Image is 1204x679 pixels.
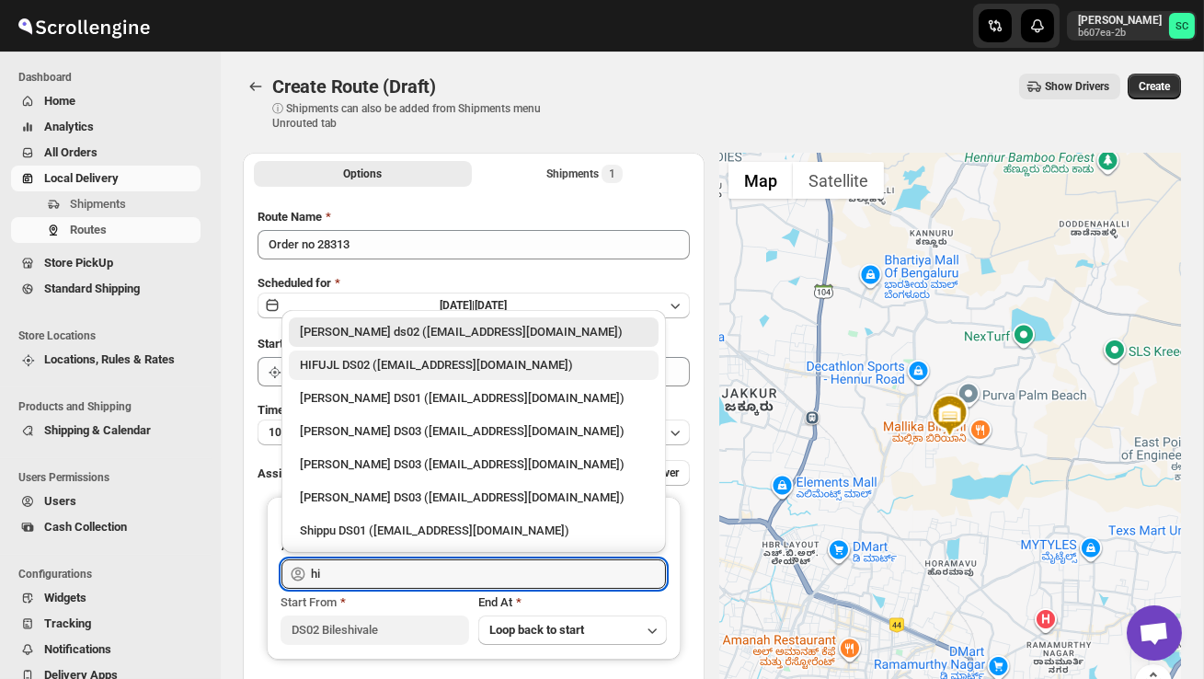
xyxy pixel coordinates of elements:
button: [DATE]|[DATE] [258,293,690,318]
span: All Orders [44,145,97,159]
button: All Orders [11,140,201,166]
span: 1 [609,167,615,181]
div: [PERSON_NAME] DS01 ([EMAIL_ADDRESS][DOMAIN_NAME]) [300,389,648,408]
div: [PERSON_NAME] DS03 ([EMAIL_ADDRESS][DOMAIN_NAME]) [300,489,648,507]
span: Create Route (Draft) [272,75,436,98]
button: Home [11,88,201,114]
button: Create [1128,74,1181,99]
span: Route Name [258,210,322,224]
span: Assign to [258,466,307,480]
p: b607ea-2b [1078,28,1162,39]
span: Store Locations [18,328,208,343]
div: End At [478,593,667,612]
div: Shippu DS01 ([EMAIL_ADDRESS][DOMAIN_NAME]) [300,522,648,540]
span: Sanjay chetri [1169,13,1195,39]
span: Start From [281,595,337,609]
button: Locations, Rules & Rates [11,347,201,373]
span: 10 minutes [269,425,324,440]
span: Loop back to start [489,623,584,637]
button: 10 minutes [258,420,690,445]
span: Users Permissions [18,470,208,485]
span: Create [1139,79,1170,94]
button: Show satellite imagery [793,162,884,199]
span: Notifications [44,642,111,656]
button: Show Drivers [1019,74,1120,99]
div: Shipments [546,165,623,183]
button: Users [11,489,201,514]
p: ⓘ Shipments can also be added from Shipments menu Unrouted tab [272,101,562,131]
span: Tracking [44,616,91,630]
button: Tracking [11,611,201,637]
button: Selected Shipments [476,161,694,187]
button: User menu [1067,11,1197,40]
button: Loop back to start [478,616,667,645]
span: Show Drivers [1045,79,1109,94]
span: Users [44,494,76,508]
span: [DATE] [476,299,508,312]
button: Routes [11,217,201,243]
div: HIFUJL DS02 ([EMAIL_ADDRESS][DOMAIN_NAME]) [300,356,648,374]
button: Show street map [728,162,793,199]
span: Locations, Rules & Rates [44,352,175,366]
text: SC [1175,20,1188,32]
span: Standard Shipping [44,282,140,295]
span: Widgets [44,591,86,604]
button: Widgets [11,585,201,611]
span: Start Location (Warehouse) [258,337,403,351]
li: ashik uddin DS03 (katiri8361@kimdyn.com) [281,446,666,479]
div: [PERSON_NAME] DS03 ([EMAIL_ADDRESS][DOMAIN_NAME]) [300,455,648,474]
span: Shipping & Calendar [44,423,151,437]
span: Cash Collection [44,520,127,534]
button: All Route Options [254,161,472,187]
span: Dashboard [18,70,208,85]
li: RUBEL DS03 (tavejad825@hikuhu.com) [281,413,666,446]
li: Rashidul ds02 (vaseno4694@minduls.com) [281,317,666,347]
button: Notifications [11,637,201,662]
div: [PERSON_NAME] ds02 ([EMAIL_ADDRESS][DOMAIN_NAME]) [300,323,648,341]
div: Open chat [1127,605,1182,661]
input: Eg: Bengaluru Route [258,230,690,259]
button: Shipping & Calendar [11,418,201,443]
div: [PERSON_NAME] DS03 ([EMAIL_ADDRESS][DOMAIN_NAME]) [300,422,648,441]
span: Configurations [18,567,208,581]
span: Home [44,94,75,108]
span: Store PickUp [44,256,113,270]
img: ScrollEngine [15,3,153,49]
span: Products and Shipping [18,399,208,414]
span: Local Delivery [44,171,119,185]
span: Shipments [70,197,126,211]
span: Time Per Stop [258,403,332,417]
button: Routes [243,74,269,99]
li: HIFUJL DS02 (cepali9173@intady.com) [281,347,666,380]
li: Mohim uddin DS03 (veyanal843@bizmud.com) [281,479,666,512]
li: Shippu DS01 (lahaye5487@certve.com) [281,512,666,546]
input: Search assignee [311,559,666,589]
button: Cash Collection [11,514,201,540]
span: Analytics [44,120,94,133]
button: Shipments [11,191,201,217]
button: Analytics [11,114,201,140]
span: [DATE] | [441,299,476,312]
p: [PERSON_NAME] [1078,13,1162,28]
li: Jahir Hussain DS01 (pegaya8076@excederm.com) [281,380,666,413]
span: Scheduled for [258,276,331,290]
span: Routes [70,223,107,236]
span: Options [344,167,383,181]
